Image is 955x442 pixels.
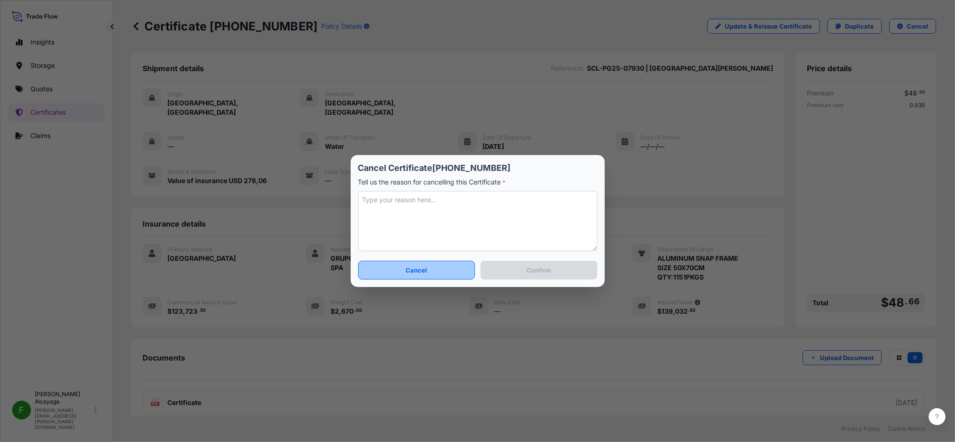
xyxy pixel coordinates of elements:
[406,265,427,275] p: Cancel
[358,162,597,174] p: Cancel Certificate [PHONE_NUMBER]
[358,261,475,280] button: Cancel
[358,177,597,187] p: Tell us the reason for cancelling this Certificate
[481,261,597,280] button: Confirm
[526,265,551,275] p: Confirm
